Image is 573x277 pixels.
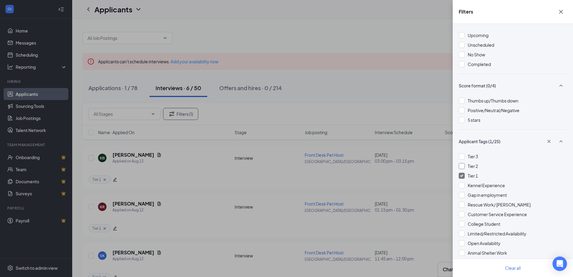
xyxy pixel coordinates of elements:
span: Tier 3 [468,154,478,159]
div: Open Intercom Messenger [553,257,567,271]
p: Phishing is getting sophisticated, with red flags less apparent. Any email that is suspicious, SP... [10,28,86,52]
span: Kennel Experience [468,183,505,188]
h5: Filters [459,8,473,15]
span: College Student [468,221,500,227]
button: SmallChevronUp [555,136,567,147]
svg: SmallChevronUp [557,82,565,89]
p: Please watch this 2-minute video to review the warning signs from the recent phishing email so th... [10,72,86,96]
img: checkbox [460,175,463,177]
svg: Cross [546,138,552,144]
button: SmallChevronUp [555,80,567,91]
img: 1755887412032553598.png [1,1,13,13]
span: Applicant Tags (1/25) [459,138,501,144]
span: Customer Service Experience [468,212,527,217]
svg: SmallChevronUp [557,138,565,145]
span: Completed [468,61,491,67]
span: Limited/Restricted Availability [468,231,526,236]
span: Rescue Work/ [PERSON_NAME] [468,202,531,207]
button: Cross [555,6,567,17]
span: Score format (0/4) [459,83,496,89]
span: 5 stars [468,117,480,123]
span: Tier 2 [468,163,478,169]
span: Unscheduled [468,42,494,48]
img: 1755887412032553598.png [4,4,10,10]
span: Upcoming [468,33,488,38]
svg: Cross [557,8,565,15]
span: Open Availability [468,241,501,246]
span: Positive/Neutral/Negative [468,108,519,113]
span: No Show [468,52,485,57]
div: It looks like nobody's here, so I'm closing this conversation. [5,136,91,157]
div: NVA CyberSecurity [13,4,59,10]
span: Thumbs up/Thumbs down [468,98,518,103]
strong: REPORTED [15,42,37,47]
button: Clear all [498,262,528,274]
span: Tier 1 [468,173,478,178]
span: Animal Shelter Work [468,250,507,256]
span: Gap in employment [468,192,507,198]
button: Cross [543,136,555,146]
